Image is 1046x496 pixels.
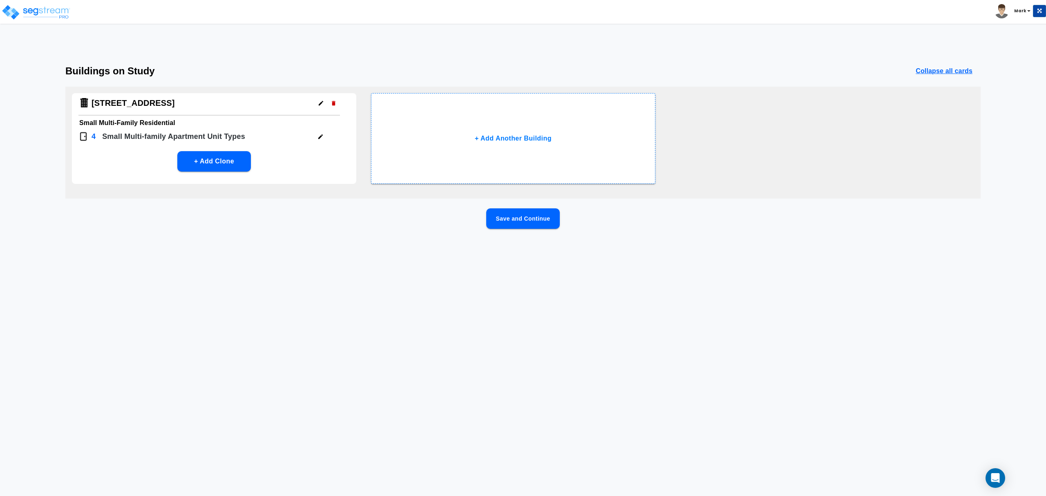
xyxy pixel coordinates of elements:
p: Collapse all cards [916,66,972,76]
div: Open Intercom Messenger [986,468,1005,488]
h4: [STREET_ADDRESS] [92,98,175,108]
img: logo_pro_r.png [1,4,71,20]
img: Door Icon [78,132,88,141]
img: avatar.png [995,4,1009,18]
button: + Add Another Building [371,93,655,184]
button: + Add Clone [177,151,251,172]
img: Building Icon [78,97,90,109]
h6: Small Multi-Family Residential [79,117,349,129]
b: Mark [1014,8,1026,14]
h3: Buildings on Study [65,65,155,77]
button: Save and Continue [486,208,560,229]
p: Small Multi-family Apartment Unit Type s [102,131,245,142]
p: 4 [92,131,96,142]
